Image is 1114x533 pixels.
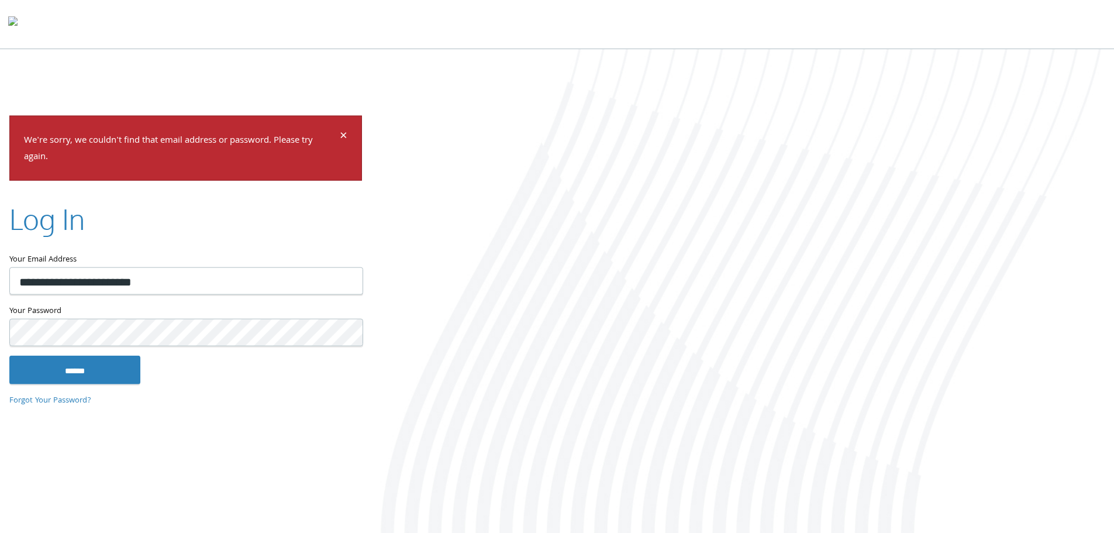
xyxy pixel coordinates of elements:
[9,394,91,407] a: Forgot Your Password?
[340,125,347,148] span: ×
[9,200,85,239] h2: Log In
[8,12,18,36] img: todyl-logo-dark.svg
[9,304,362,319] label: Your Password
[24,132,338,166] p: We're sorry, we couldn't find that email address or password. Please try again.
[340,130,347,144] button: Dismiss alert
